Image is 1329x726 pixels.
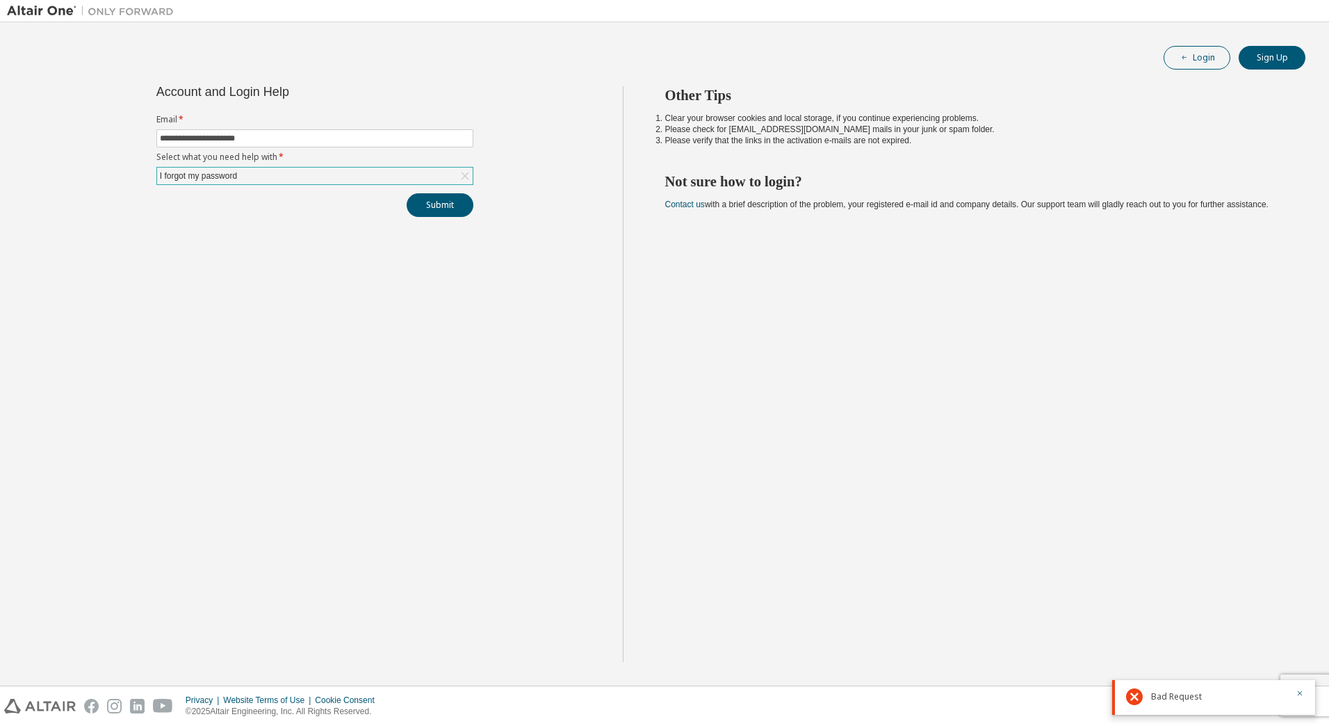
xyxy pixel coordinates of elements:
a: Contact us [665,200,705,209]
img: instagram.svg [107,699,122,713]
img: Altair One [7,4,181,18]
img: youtube.svg [153,699,173,713]
span: with a brief description of the problem, your registered e-mail id and company details. Our suppo... [665,200,1269,209]
div: Cookie Consent [315,695,382,706]
li: Please verify that the links in the activation e-mails are not expired. [665,135,1281,146]
span: Bad Request [1151,691,1202,702]
div: I forgot my password [157,168,473,184]
li: Please check for [EMAIL_ADDRESS][DOMAIN_NAME] mails in your junk or spam folder. [665,124,1281,135]
button: Submit [407,193,473,217]
img: altair_logo.svg [4,699,76,713]
p: © 2025 Altair Engineering, Inc. All Rights Reserved. [186,706,383,718]
label: Select what you need help with [156,152,473,163]
label: Email [156,114,473,125]
div: Privacy [186,695,223,706]
div: Account and Login Help [156,86,410,97]
h2: Not sure how to login? [665,172,1281,191]
img: linkedin.svg [130,699,145,713]
img: facebook.svg [84,699,99,713]
div: I forgot my password [158,168,239,184]
button: Login [1164,46,1230,70]
li: Clear your browser cookies and local storage, if you continue experiencing problems. [665,113,1281,124]
button: Sign Up [1239,46,1305,70]
div: Website Terms of Use [223,695,315,706]
h2: Other Tips [665,86,1281,104]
